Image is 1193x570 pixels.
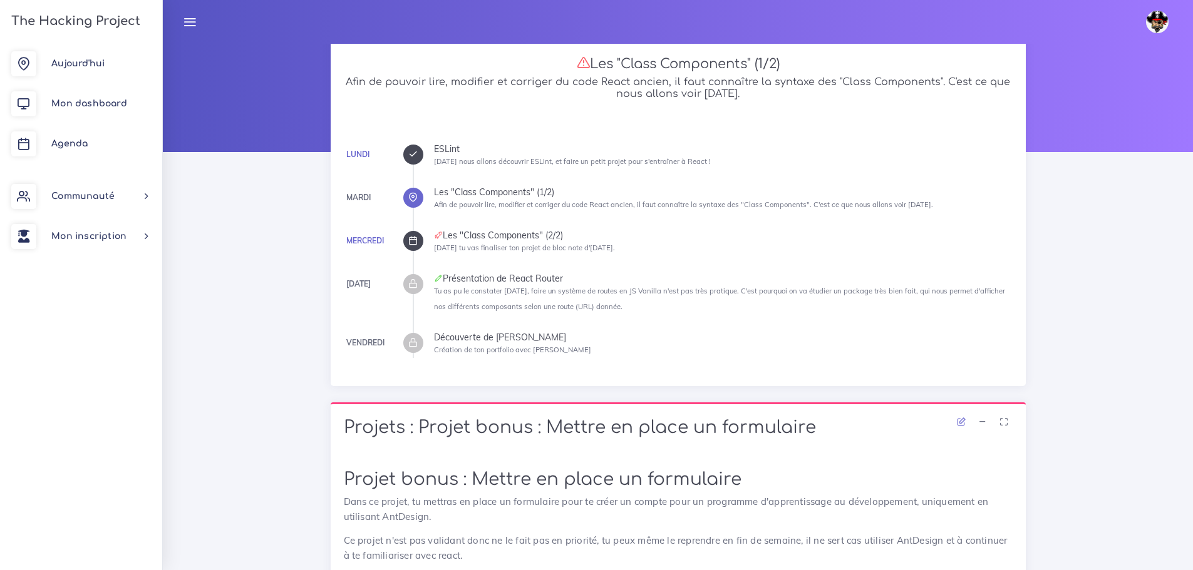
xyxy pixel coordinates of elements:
h1: Projet bonus : Mettre en place un formulaire [344,469,1013,491]
h5: Afin de pouvoir lire, modifier et corriger du code React ancien, il faut connaître la syntaxe des... [344,76,1013,100]
div: Mardi [346,191,371,205]
img: avatar [1146,11,1169,33]
div: [DATE] [346,277,371,291]
small: Création de ton portfolio avec [PERSON_NAME] [434,345,591,354]
small: [DATE] tu vas finaliser ton projet de bloc note d'[DATE]. [434,243,615,252]
div: ESLint [434,145,1013,153]
span: Aujourd'hui [51,59,105,68]
span: Agenda [51,139,88,148]
small: Afin de pouvoir lire, modifier et corriger du code React ancien, il faut connaître la syntaxe des... [434,200,933,209]
p: Dans ce projet, tu mettras en place un formulaire pour te créer un compte pour un programme d'app... [344,494,1013,524]
span: Mon dashboard [51,99,127,108]
div: Vendredi [346,336,385,350]
h3: The Hacking Project [8,14,140,28]
div: Découverte de [PERSON_NAME] [434,333,1013,342]
div: Les "Class Components" (2/2) [434,231,1013,240]
a: Lundi [346,150,369,159]
div: Les "Class Components" (1/2) [434,188,1013,196]
span: Communauté [51,191,115,201]
div: Présentation de React Router [434,274,1013,283]
h1: Projets : Projet bonus : Mettre en place un formulaire [344,417,1013,439]
small: [DATE] nous allons découvrir ESLint, et faire un petit projet pour s'entraîner à React ! [434,157,711,166]
h3: Les "Class Components" (1/2) [344,56,1013,72]
span: Mon inscription [51,232,127,241]
a: Mercredi [346,236,384,245]
p: Ce projet n'est pas validant donc ne le fait pas en priorité, tu peux même le reprendre en fin de... [344,533,1013,563]
small: Tu as pu le constater [DATE], faire un système de routes en JS Vanilla n'est pas très pratique. C... [434,287,1005,311]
